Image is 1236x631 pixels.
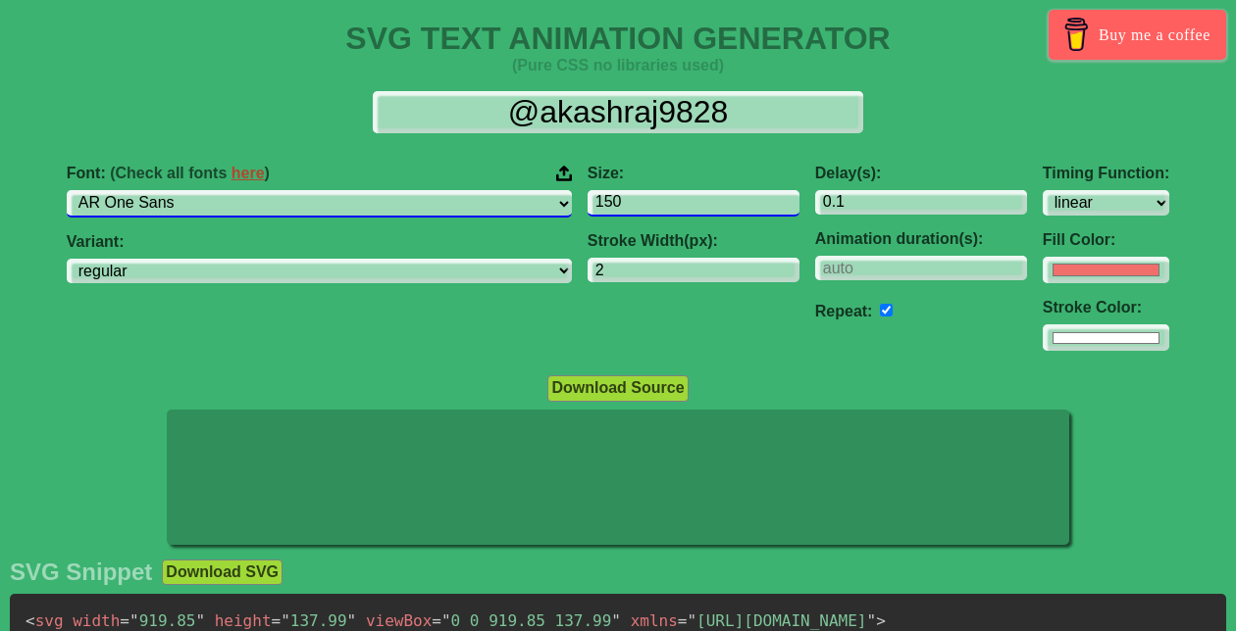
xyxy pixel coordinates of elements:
a: here [232,165,265,181]
span: Font: [67,165,270,182]
label: Delay(s): [815,165,1027,182]
span: " [866,611,876,630]
input: 2px [588,258,799,282]
input: auto [880,304,893,316]
span: " [611,611,621,630]
input: auto [815,256,1027,280]
span: " [347,611,357,630]
label: Stroke Width(px): [588,232,799,250]
label: Stroke Color: [1043,299,1169,316]
input: 100 [588,190,799,217]
input: 0.1s [815,190,1027,215]
span: = [678,611,688,630]
span: = [432,611,441,630]
button: Download Source [547,375,688,401]
span: width [73,611,120,630]
label: Size: [588,165,799,182]
label: Repeat: [815,303,873,319]
a: Buy me a coffee [1049,10,1226,60]
label: Animation duration(s): [815,230,1027,248]
span: 137.99 [272,611,357,630]
span: (Check all fonts ) [110,165,270,181]
span: = [272,611,282,630]
span: xmlns [631,611,678,630]
img: Buy me a coffee [1059,18,1094,51]
span: " [687,611,696,630]
span: viewBox [366,611,432,630]
span: " [281,611,290,630]
input: Input Text Here [373,91,863,133]
label: Timing Function: [1043,165,1169,182]
span: height [215,611,272,630]
span: < [26,611,35,630]
span: = [120,611,129,630]
label: Fill Color: [1043,231,1169,249]
button: Download SVG [162,559,283,585]
label: Variant: [67,233,572,251]
span: > [876,611,886,630]
span: 919.85 [120,611,205,630]
span: [URL][DOMAIN_NAME] [678,611,876,630]
span: svg [26,611,64,630]
span: " [441,611,451,630]
span: " [129,611,139,630]
h2: SVG Snippet [10,558,152,586]
span: " [195,611,205,630]
span: 0 0 919.85 137.99 [432,611,621,630]
img: Upload your font [556,165,572,182]
span: Buy me a coffee [1099,18,1210,52]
